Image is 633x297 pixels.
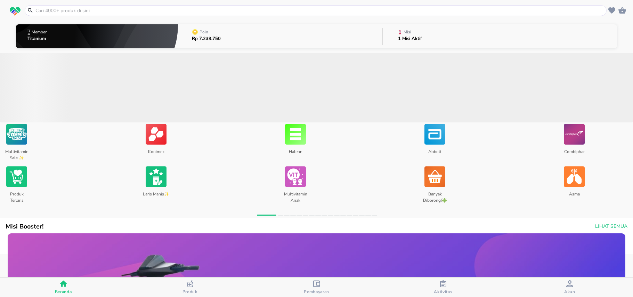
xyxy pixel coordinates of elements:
p: Produk Terlaris [3,188,30,203]
span: Beranda [55,289,72,295]
button: Produk [127,278,253,297]
button: Misi1 Misi Aktif [383,23,617,50]
p: Multivitamin Anak [282,188,309,203]
span: Lihat Semua [595,222,627,231]
p: Multivitamin Sale ✨ [3,146,30,160]
p: Titanium [27,37,48,41]
button: MemberTitanium [16,23,178,50]
button: Akun [506,278,633,297]
p: Konimex [142,146,170,160]
p: Poin [200,30,208,34]
p: Rp 7.239.750 [192,37,221,41]
p: Laris Manis✨ [142,188,170,203]
button: Pembayaran [253,278,380,297]
input: Cari 4000+ produk di sini [35,7,605,14]
img: Haleon [285,122,306,146]
p: Combiphar [560,146,588,160]
p: Misi [404,30,411,34]
span: Pembayaran [304,289,329,295]
p: Haleon [282,146,309,160]
img: Laris Manis✨ [146,165,167,188]
p: Asma [560,188,588,203]
p: 1 Misi Aktif [398,37,422,41]
button: PoinRp 7.239.750 [178,23,382,50]
img: Combiphar [564,122,585,146]
img: Abbott [424,122,445,146]
img: Produk Terlaris [6,165,27,188]
img: Konimex [146,122,167,146]
span: Aktivitas [434,289,452,295]
p: Banyak Diborong!❇️ [421,188,448,203]
button: Aktivitas [380,278,506,297]
img: Asma [564,165,585,188]
p: Member [32,30,47,34]
p: Abbott [421,146,448,160]
img: Multivitamin Sale ✨ [6,122,27,146]
img: logo_swiperx_s.bd005f3b.svg [10,7,21,16]
img: Banyak Diborong!❇️ [424,165,445,188]
button: Lihat Semua [592,220,629,233]
span: Produk [182,289,197,295]
span: Akun [564,289,575,295]
img: Multivitamin Anak [285,165,306,188]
